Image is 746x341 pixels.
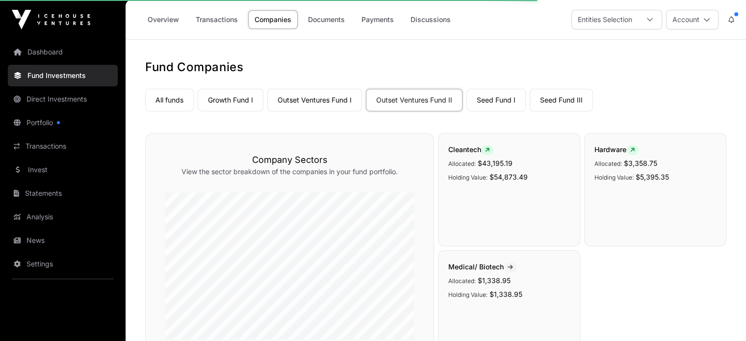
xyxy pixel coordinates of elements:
a: Analysis [8,206,118,228]
span: $1,338.95 [489,290,522,298]
a: Dashboard [8,41,118,63]
a: Settings [8,253,118,275]
span: $43,195.19 [478,159,513,167]
a: Statements [8,183,118,204]
span: $1,338.95 [478,276,511,285]
a: Discussions [404,10,457,29]
a: Fund Investments [8,65,118,86]
a: Companies [248,10,298,29]
a: Overview [141,10,185,29]
h1: Fund Companies [145,59,726,75]
span: Hardware [594,145,639,154]
a: Seed Fund I [466,89,526,111]
a: Documents [302,10,351,29]
a: Portfolio [8,112,118,133]
span: Holding Value: [448,174,488,181]
button: Account [666,10,719,29]
span: Holding Value: [448,291,488,298]
span: Holding Value: [594,174,634,181]
a: News [8,230,118,251]
a: Payments [355,10,400,29]
span: Allocated: [448,277,476,285]
div: Entities Selection [572,10,638,29]
span: Allocated: [448,160,476,167]
a: Growth Fund I [198,89,263,111]
span: Medical/ Biotech [448,262,517,271]
span: $54,873.49 [489,173,528,181]
p: View the sector breakdown of the companies in your fund portfolio. [165,167,414,177]
h3: Company Sectors [165,153,414,167]
a: Transactions [189,10,244,29]
a: Seed Fund III [530,89,593,111]
span: Allocated: [594,160,622,167]
a: Direct Investments [8,88,118,110]
a: Invest [8,159,118,181]
a: Transactions [8,135,118,157]
span: $3,358.75 [624,159,657,167]
a: Outset Ventures Fund II [366,89,463,111]
a: Outset Ventures Fund I [267,89,362,111]
span: $5,395.35 [636,173,669,181]
iframe: Chat Widget [697,294,746,341]
span: Cleantech [448,145,493,154]
a: All funds [145,89,194,111]
img: Icehouse Ventures Logo [12,10,90,29]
